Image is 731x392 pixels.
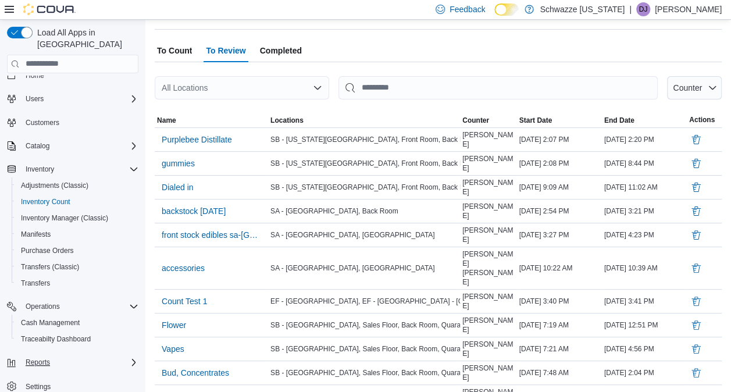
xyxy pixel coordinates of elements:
span: Purchase Orders [16,244,138,258]
span: [PERSON_NAME] [462,364,515,382]
button: Delete [689,204,703,218]
span: Dialed in [162,181,193,193]
span: backstock [DATE] [162,205,226,217]
span: Purplebee Distillate [162,134,232,145]
span: Flower [162,319,186,331]
a: Inventory Manager (Classic) [16,211,113,225]
span: Actions [689,115,715,124]
button: Catalog [21,139,54,153]
span: Home [21,68,138,83]
button: Purplebee Distillate [157,131,237,148]
div: [DATE] 7:19 AM [517,318,602,332]
span: Traceabilty Dashboard [21,334,91,344]
button: Name [155,113,268,127]
input: This is a search bar. After typing your query, hit enter to filter the results lower in the page. [338,76,658,99]
span: Completed [260,39,302,62]
span: Manifests [16,227,138,241]
span: Settings [26,382,51,391]
span: [PERSON_NAME] [462,178,515,197]
button: Operations [21,300,65,313]
input: Dark Mode [494,3,519,16]
a: Manifests [16,227,55,241]
div: [DATE] 8:44 PM [602,156,687,170]
a: Traceabilty Dashboard [16,332,95,346]
a: Transfers (Classic) [16,260,84,274]
span: Counter [673,83,702,92]
button: Adjustments (Classic) [12,177,143,194]
span: [PERSON_NAME] [462,202,515,220]
div: SB - [GEOGRAPHIC_DATA], Sales Floor, Back Room, Quarantine, Transfer [268,366,460,380]
span: Inventory Manager (Classic) [16,211,138,225]
div: [DATE] 12:51 PM [602,318,687,332]
div: Dawn Johnston [636,2,650,16]
p: [PERSON_NAME] [655,2,722,16]
span: accessories [162,262,205,274]
div: [DATE] 11:02 AM [602,180,687,194]
button: Reports [2,354,143,370]
button: Inventory Count [12,194,143,210]
span: To Review [206,39,245,62]
button: Count Test 1 [157,293,212,310]
span: Home [26,71,44,80]
button: Delete [689,342,703,356]
span: Name [157,116,176,125]
div: SB - [US_STATE][GEOGRAPHIC_DATA], Front Room, Back Room [268,180,460,194]
button: Delete [689,133,703,147]
button: Bud, Concentrates [157,364,234,382]
span: Load All Apps in [GEOGRAPHIC_DATA] [33,27,138,50]
span: To Count [157,39,192,62]
button: Delete [689,261,703,275]
button: Transfers [12,275,143,291]
a: Adjustments (Classic) [16,179,93,193]
span: [PERSON_NAME] [462,226,515,244]
button: Traceabilty Dashboard [12,331,143,347]
span: DJ [639,2,648,16]
span: Catalog [26,141,49,151]
button: gummies [157,155,199,172]
div: [DATE] 10:22 AM [517,261,602,275]
span: Transfers (Classic) [16,260,138,274]
button: Users [21,92,48,106]
span: Transfers [16,276,138,290]
div: SA - [GEOGRAPHIC_DATA], [GEOGRAPHIC_DATA] [268,228,460,242]
span: front stock edibles sa-[GEOGRAPHIC_DATA] [162,229,261,241]
div: [DATE] 7:48 AM [517,366,602,380]
button: Delete [689,294,703,308]
button: End Date [602,113,687,127]
div: SB - [GEOGRAPHIC_DATA], Sales Floor, Back Room, Quarantine, Transfer [268,342,460,356]
a: Customers [21,116,64,130]
div: [DATE] 3:40 PM [517,294,602,308]
div: SA - [GEOGRAPHIC_DATA], [GEOGRAPHIC_DATA] [268,261,460,275]
div: EF - [GEOGRAPHIC_DATA], EF - [GEOGRAPHIC_DATA] - [GEOGRAPHIC_DATA], EF - [GEOGRAPHIC_DATA] - [GEO... [268,294,460,308]
button: Manifests [12,226,143,243]
span: Transfers [21,279,50,288]
a: Cash Management [16,316,84,330]
span: Catalog [21,139,138,153]
span: Counter [462,116,489,125]
button: Counter [460,113,517,127]
span: Feedback [450,3,485,15]
span: Start Date [519,116,552,125]
span: Inventory [21,162,138,176]
a: Transfers [16,276,55,290]
div: SB - [US_STATE][GEOGRAPHIC_DATA], Front Room, Back Room [268,133,460,147]
a: Home [21,69,49,83]
p: | [629,2,632,16]
span: Count Test 1 [162,295,207,307]
button: Catalog [2,138,143,154]
span: End Date [604,116,634,125]
img: Cova [23,3,76,15]
button: Customers [2,114,143,131]
span: Traceabilty Dashboard [16,332,138,346]
button: Inventory [21,162,59,176]
span: [PERSON_NAME] [PERSON_NAME] [462,250,515,287]
p: Schwazze [US_STATE] [540,2,625,16]
button: Reports [21,355,55,369]
div: [DATE] 2:54 PM [517,204,602,218]
span: [PERSON_NAME] [462,130,515,149]
div: [DATE] 10:39 AM [602,261,687,275]
span: Inventory Manager (Classic) [21,213,108,223]
button: Inventory [2,161,143,177]
button: Delete [689,318,703,332]
button: Delete [689,156,703,170]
